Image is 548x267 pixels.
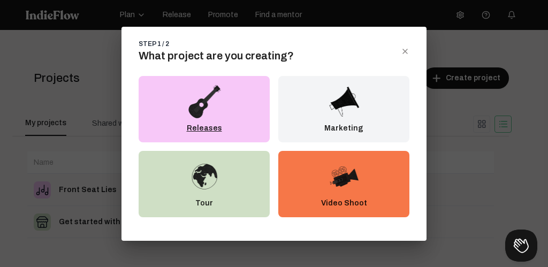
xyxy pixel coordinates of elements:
img: Marketing.png [327,85,361,119]
img: Tour.png [187,159,222,194]
img: VideoShoot.png [327,159,361,194]
iframe: Toggle Customer Support [505,230,537,262]
div: close dialog [401,47,409,56]
p: Video Shoot [321,198,367,209]
p: Releases [187,123,222,134]
p: Marketing [324,123,363,134]
div: STEP 1 / 2 [139,40,169,48]
img: Releases.png [187,85,222,119]
span: What project are you creating? [139,48,294,62]
p: Tour [195,198,213,209]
